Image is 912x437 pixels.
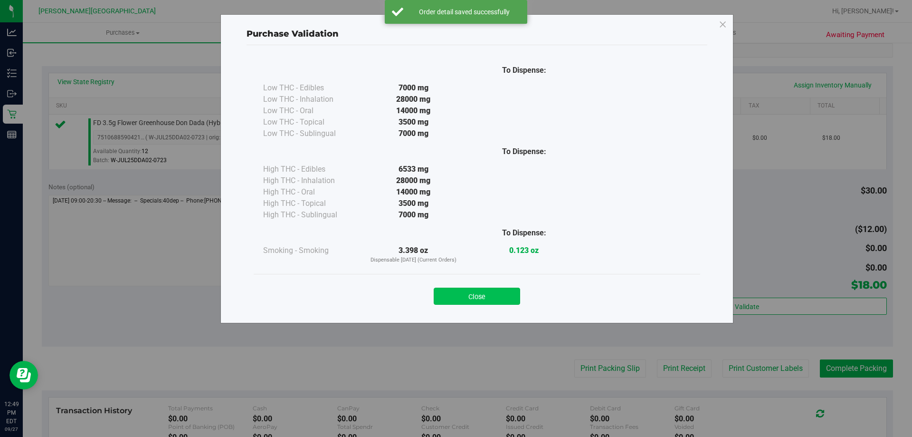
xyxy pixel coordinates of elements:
p: Dispensable [DATE] (Current Orders) [358,256,469,264]
div: 3500 mg [358,117,469,128]
div: Low THC - Sublingual [263,128,358,139]
div: 6533 mg [358,164,469,175]
div: Low THC - Inhalation [263,94,358,105]
div: Low THC - Oral [263,105,358,117]
div: 3.398 oz [358,245,469,264]
div: 14000 mg [358,105,469,117]
div: Low THC - Edibles [263,82,358,94]
div: Order detail saved successfully [408,7,520,17]
div: High THC - Inhalation [263,175,358,186]
div: 7000 mg [358,82,469,94]
div: 14000 mg [358,186,469,198]
button: Close [434,288,520,305]
div: Low THC - Topical [263,117,358,128]
div: To Dispense: [469,146,579,157]
div: To Dispense: [469,227,579,239]
strong: 0.123 oz [509,246,539,255]
div: 28000 mg [358,94,469,105]
div: High THC - Sublingual [263,209,358,221]
div: 28000 mg [358,175,469,186]
div: 7000 mg [358,128,469,139]
div: High THC - Topical [263,198,358,209]
div: 7000 mg [358,209,469,221]
iframe: Resource center [9,361,38,389]
div: 3500 mg [358,198,469,209]
span: Purchase Validation [247,29,339,39]
div: To Dispense: [469,65,579,76]
div: High THC - Oral [263,186,358,198]
div: Smoking - Smoking [263,245,358,256]
div: High THC - Edibles [263,164,358,175]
